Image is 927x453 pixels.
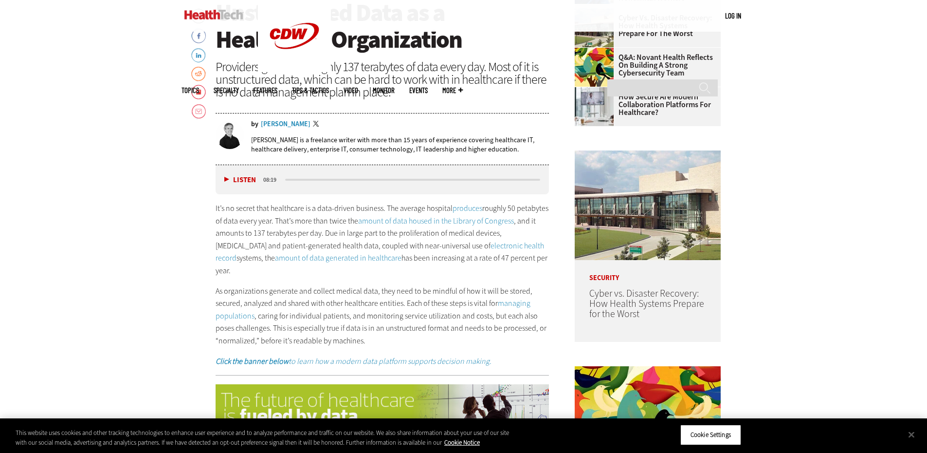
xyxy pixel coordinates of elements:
[442,87,463,94] span: More
[409,87,428,94] a: Events
[444,438,480,447] a: More information about your privacy
[680,425,741,445] button: Cookie Settings
[216,356,289,366] em: Click the banner below
[575,93,715,116] a: How Secure Are Modern Collaboration Platforms for Healthcare?
[251,121,258,128] span: by
[184,10,243,19] img: Home
[262,175,284,184] div: duration
[216,298,530,321] a: managing populations
[216,384,549,442] img: MDP White Paper
[292,87,329,94] a: Tips & Tactics
[216,165,549,194] div: media player
[182,87,199,94] span: Topics
[216,356,491,366] a: Click the banner belowto learn how a modern data platform supports decision making.
[575,260,721,282] p: Security
[725,11,741,21] div: User menu
[575,151,721,260] img: University of Vermont Medical Center’s main campus
[313,121,322,129] a: Twitter
[589,287,704,321] a: Cyber vs. Disaster Recovery: How Health Systems Prepare for the Worst
[224,176,256,184] button: Listen
[575,87,618,95] a: care team speaks with physician over conference call
[216,202,549,277] p: It’s no secret that healthcare is a data-driven business. The average hospital roughly 50 petabyt...
[214,87,239,94] span: Specialty
[575,87,614,126] img: care team speaks with physician over conference call
[261,121,310,128] a: [PERSON_NAME]
[254,87,277,94] a: Features
[358,216,514,226] a: amount of data housed in the Library of Congress
[725,11,741,20] a: Log in
[258,64,331,75] a: CDW
[289,356,491,366] em: to learn how a modern data platform supports decision making.
[344,87,358,94] a: Video
[216,121,244,149] img: Brian Eastwood
[275,253,401,263] a: amount of data generated in healthcare
[373,87,395,94] a: MonITor
[901,424,922,445] button: Close
[453,203,482,213] a: produces
[16,428,510,447] div: This website uses cookies and other tracking technologies to enhance user experience and to analy...
[251,135,549,154] p: [PERSON_NAME] is a freelance writer with more than 15 years of experience covering healthcare IT,...
[216,285,549,347] p: As organizations generate and collect medical data, they need to be mindful of how it will be sto...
